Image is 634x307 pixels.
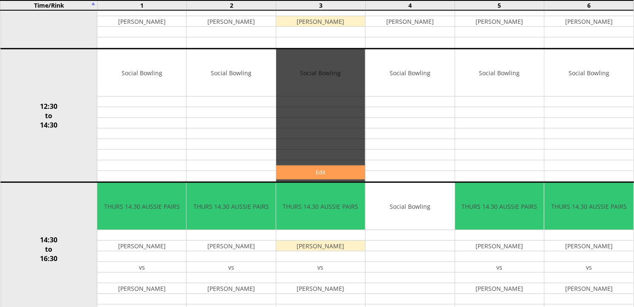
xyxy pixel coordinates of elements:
td: [PERSON_NAME] [97,283,186,294]
td: [PERSON_NAME] [455,283,544,294]
td: Social Bowling [544,49,633,97]
td: [PERSON_NAME] [187,16,275,27]
td: vs [455,262,544,273]
td: [PERSON_NAME] [544,241,633,251]
td: Social Bowling [365,183,454,230]
td: THURS 14.30 AUSSIE PAIRS [276,183,365,230]
a: Edit [276,165,365,179]
td: Social Bowling [455,49,544,97]
td: [PERSON_NAME] [97,241,186,251]
td: vs [187,262,275,273]
td: THURS 14.30 AUSSIE PAIRS [455,183,544,230]
td: [PERSON_NAME] [187,283,275,294]
td: Social Bowling [365,49,454,97]
td: 12:30 to 14:30 [0,49,97,182]
td: 3 [276,0,365,10]
td: [PERSON_NAME] [455,16,544,27]
td: Social Bowling [187,49,275,97]
td: 4 [365,0,455,10]
td: [PERSON_NAME] [455,241,544,251]
td: vs [544,262,633,273]
td: [PERSON_NAME] [276,241,365,251]
td: vs [97,262,186,273]
td: THURS 14.30 AUSSIE PAIRS [97,183,186,230]
td: [PERSON_NAME] [544,16,633,27]
td: 6 [544,0,634,10]
td: THURS 14.30 AUSSIE PAIRS [187,183,275,230]
td: Social Bowling [97,49,186,97]
td: 1 [97,0,187,10]
td: THURS 14.30 AUSSIE PAIRS [544,183,633,230]
td: [PERSON_NAME] [97,16,186,27]
td: Time/Rink [0,0,97,10]
td: 2 [187,0,276,10]
td: [PERSON_NAME] [365,16,454,27]
td: vs [276,262,365,273]
td: [PERSON_NAME] [276,283,365,294]
td: 5 [455,0,544,10]
td: [PERSON_NAME] [544,283,633,294]
td: [PERSON_NAME] [187,241,275,251]
td: [PERSON_NAME] [276,16,365,27]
